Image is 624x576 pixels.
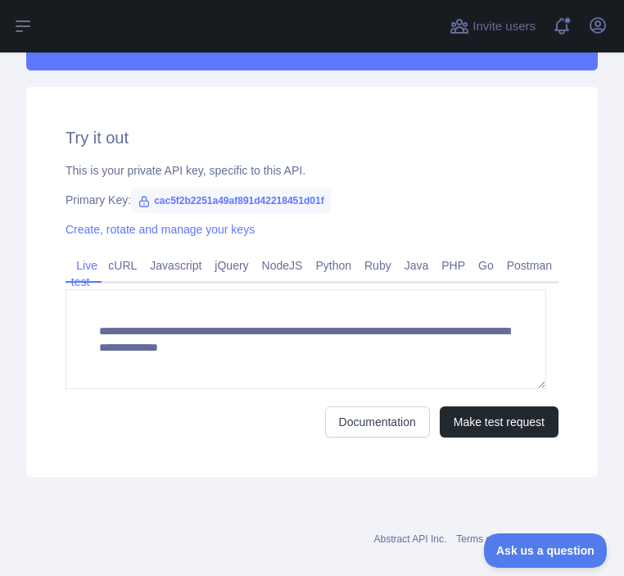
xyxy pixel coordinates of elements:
a: Abstract API Inc. [374,533,447,545]
a: Live test [70,252,97,295]
h2: Try it out [66,126,558,149]
button: Make test request [440,406,558,438]
div: This is your private API key, specific to this API. [66,162,558,179]
a: cURL [102,252,143,279]
a: Javascript [143,252,208,279]
span: cac5f2b2251a49af891d42218451d01f [131,188,331,213]
a: Terms of service [456,533,527,545]
a: NodeJS [255,252,310,279]
iframe: Toggle Customer Support [484,533,608,568]
a: Documentation [325,406,430,438]
a: PHP [435,252,472,279]
div: Primary Key: [66,192,558,208]
a: Java [398,252,436,279]
a: Postman [500,252,558,279]
span: Invite users [473,17,536,36]
a: Ruby [358,252,398,279]
a: Go [472,252,500,279]
a: jQuery [208,252,255,279]
a: Create, rotate and manage your keys [66,223,255,236]
a: Python [309,252,358,279]
button: Invite users [446,13,539,39]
